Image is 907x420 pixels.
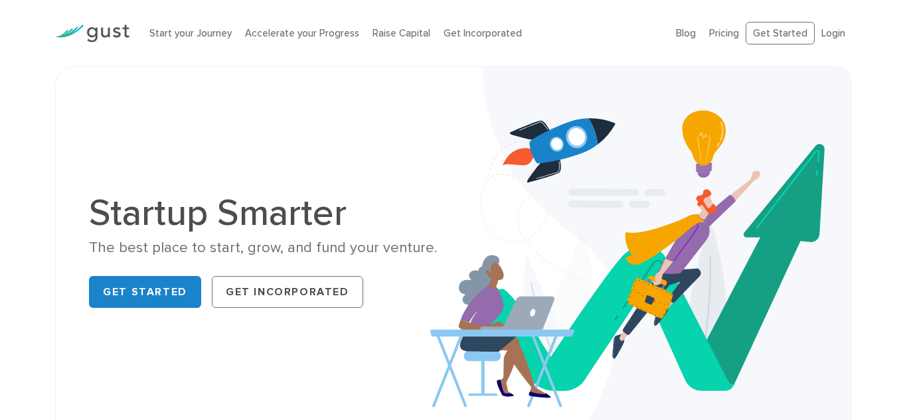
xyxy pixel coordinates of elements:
[55,25,129,42] img: Gust Logo
[372,27,430,39] a: Raise Capital
[709,27,739,39] a: Pricing
[89,194,444,232] h1: Startup Smarter
[212,276,363,308] a: Get Incorporated
[245,27,359,39] a: Accelerate your Progress
[149,27,232,39] a: Start your Journey
[444,27,522,39] a: Get Incorporated
[746,22,815,45] a: Get Started
[89,238,444,257] div: The best place to start, grow, and fund your venture.
[89,276,201,308] a: Get Started
[821,27,845,39] a: Login
[676,27,696,39] a: Blog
